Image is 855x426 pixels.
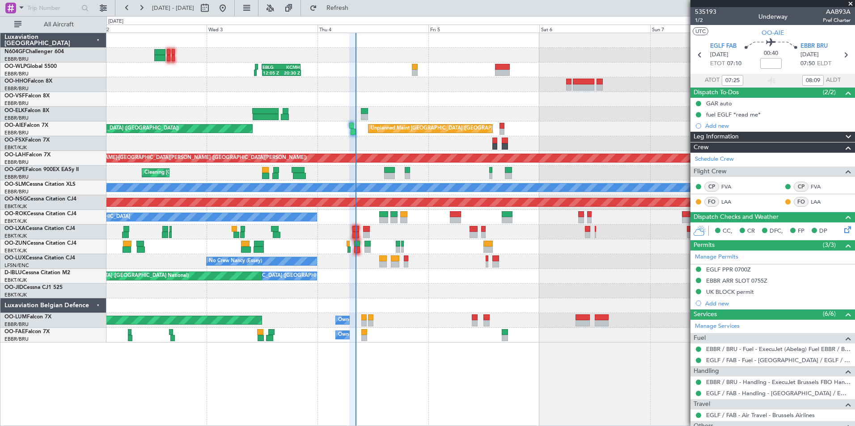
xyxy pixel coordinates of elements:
div: No Crew [GEOGRAPHIC_DATA] ([GEOGRAPHIC_DATA] National) [209,269,359,283]
span: OO-WLP [4,64,26,69]
span: Leg Information [694,132,739,142]
a: OO-AIEFalcon 7X [4,123,48,128]
div: Wed 3 [207,25,317,33]
a: Schedule Crew [695,155,734,164]
a: OO-VSFFalcon 8X [4,93,50,99]
button: Refresh [305,1,359,15]
div: 12:05 Z [263,70,282,75]
a: OO-JIDCessna CJ1 525 [4,285,63,290]
div: EGLF PPR 0700Z [706,266,751,273]
button: UTC [693,27,708,35]
span: 00:40 [764,49,778,58]
a: EBKT/KJK [4,144,27,151]
span: OO-AIE [4,123,24,128]
a: EBBR/BRU [4,129,29,136]
a: OO-ROKCessna Citation CJ4 [4,211,76,217]
div: KCMH [281,64,299,70]
span: CC, [723,227,732,236]
button: All Aircraft [10,17,97,32]
div: Cleaning [GEOGRAPHIC_DATA] ([GEOGRAPHIC_DATA] National) [144,166,294,180]
span: Permits [694,240,715,251]
a: EBBR/BRU [4,188,29,195]
div: Sat 6 [539,25,650,33]
span: AAB93A [823,7,851,17]
a: EBBR/BRU [4,174,29,180]
div: CP [704,182,719,192]
a: OO-GPEFalcon 900EX EASy II [4,167,79,172]
div: Thu 4 [317,25,428,33]
a: OO-HHOFalcon 8X [4,79,52,84]
span: N604GF [4,49,25,54]
span: OO-LXA [4,226,25,231]
span: OO-JID [4,285,23,290]
a: EBKT/KJK [4,233,27,239]
a: EBKT/KJK [4,292,27,298]
span: Fuel [694,333,706,343]
a: EBBR/BRU [4,115,29,121]
div: Planned Maint [PERSON_NAME]-[GEOGRAPHIC_DATA][PERSON_NAME] ([GEOGRAPHIC_DATA][PERSON_NAME]) [42,151,307,165]
a: LAA [811,198,831,206]
span: Dispatch To-Dos [694,88,739,98]
a: LFSN/ENC [4,262,29,269]
span: [DATE] [710,50,728,59]
span: CR [747,227,755,236]
span: OO-FAE [4,329,25,334]
div: Owner Melsbroek Air Base [338,313,399,327]
span: OO-LUX [4,255,25,261]
span: FP [798,227,804,236]
a: OO-WLPGlobal 5500 [4,64,57,69]
span: All Aircraft [23,21,94,28]
span: OO-ZUN [4,241,27,246]
span: DP [819,227,827,236]
div: Sun 7 [650,25,761,33]
span: Travel [694,399,710,409]
span: ALDT [826,76,841,85]
a: EBKT/KJK [4,277,27,284]
span: Flight Crew [694,167,727,177]
span: OO-LAH [4,152,26,158]
div: No Crew Nancy (Essey) [209,255,262,268]
a: N604GFChallenger 604 [4,49,64,54]
span: 07:10 [727,59,741,68]
div: CP [794,182,808,192]
span: (2/2) [823,88,836,97]
span: 1/2 [695,17,716,24]
div: UK BLOCK permit [706,288,754,296]
div: fuel EGLF *read me* [706,111,761,118]
a: OO-LUMFalcon 7X [4,314,51,320]
div: FO [704,197,719,207]
a: EBKT/KJK [4,247,27,254]
a: EBBR/BRU [4,336,29,342]
div: Add new [705,122,851,129]
a: EBBR/BRU [4,321,29,328]
div: FO [794,197,808,207]
div: Add new [705,300,851,307]
span: (3/3) [823,240,836,250]
a: OO-SLMCessna Citation XLS [4,182,76,187]
a: EBBR/BRU [4,71,29,77]
span: OO-NSG [4,196,27,202]
span: ATOT [705,76,720,85]
span: Services [694,309,717,320]
span: Refresh [319,5,356,11]
a: EBKT/KJK [4,218,27,225]
a: OO-FSXFalcon 7X [4,138,50,143]
a: OO-LXACessna Citation CJ4 [4,226,75,231]
span: OO-ELK [4,108,25,113]
a: FVA [811,183,831,191]
a: OO-FAEFalcon 7X [4,329,50,334]
a: OO-LAHFalcon 7X [4,152,51,158]
span: D-IBLU [4,270,22,276]
span: OO-ROK [4,211,27,217]
div: Fri 5 [428,25,539,33]
span: DFC, [770,227,783,236]
span: OO-FSX [4,138,25,143]
a: EBBR/BRU [4,100,29,107]
div: Unplanned Maint [GEOGRAPHIC_DATA] ([GEOGRAPHIC_DATA] National) [371,122,539,135]
span: 535193 [695,7,716,17]
div: [DATE] [108,18,123,25]
span: 07:50 [800,59,815,68]
span: OO-GPE [4,167,25,172]
a: LAA [721,198,741,206]
a: Manage Permits [695,253,738,262]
